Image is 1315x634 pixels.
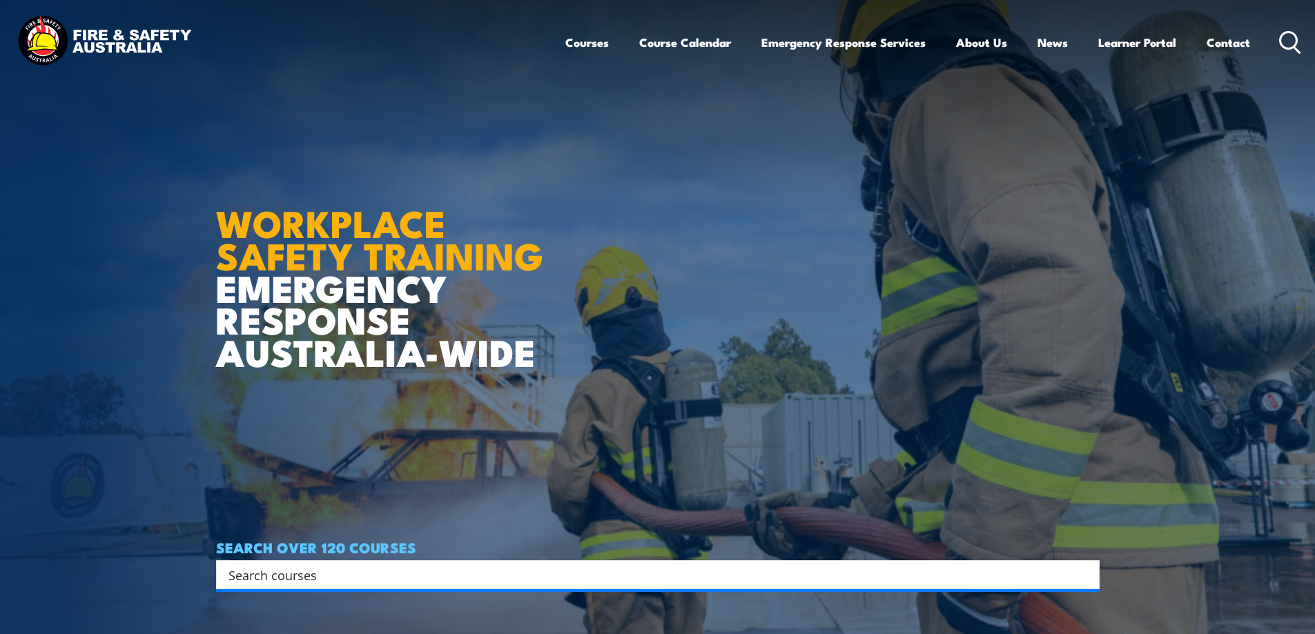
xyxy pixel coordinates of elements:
[216,172,554,368] h1: EMERGENCY RESPONSE AUSTRALIA-WIDE
[761,24,926,61] a: Emergency Response Services
[1098,24,1176,61] a: Learner Portal
[1075,565,1095,584] button: Search magnifier button
[639,24,731,61] a: Course Calendar
[216,539,1100,555] h4: SEARCH OVER 120 COURSES
[1038,24,1068,61] a: News
[231,565,1072,584] form: Search form
[565,24,609,61] a: Courses
[956,24,1007,61] a: About Us
[1207,24,1250,61] a: Contact
[216,193,543,283] strong: WORKPLACE SAFETY TRAINING
[228,564,1069,585] input: Search input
